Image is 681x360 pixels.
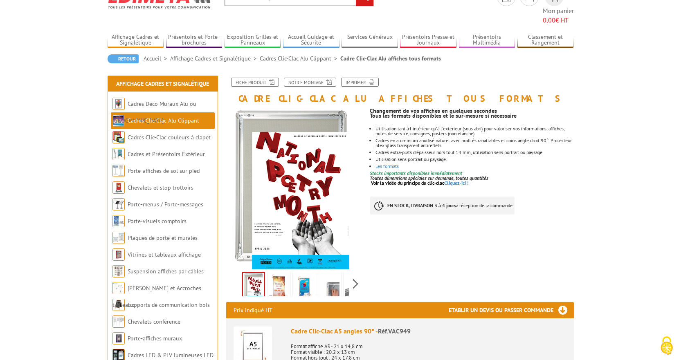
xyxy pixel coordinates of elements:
a: Services Généraux [342,34,398,47]
img: cadre_clic_clac_a5_angles90_vac949_950_951_952_953_955_956_959_960_957.jpg [320,274,339,299]
img: Porte-menus / Porte-messages [112,198,125,210]
span: Next [352,277,360,291]
img: Porte-affiches muraux [112,332,125,344]
a: Vitrines et tableaux affichage [128,251,201,258]
img: Chevalets et stop trottoirs [112,181,125,194]
li: Utilisation sens portrait ou paysage. [375,157,573,162]
span: Réf.VAC949 [378,327,411,335]
img: Cookies (fenêtre modale) [656,335,677,356]
a: Porte-affiches de sol sur pied [128,167,200,174]
em: Toutes dimensions spéciales sur demande, toutes quantités [370,175,488,181]
a: Chevalets conférence [128,318,180,325]
span: € HT [543,16,574,25]
img: affichage_lumineux_215534_17.jpg [345,274,365,299]
font: Stocks importants disponibles immédiatement [370,170,462,176]
a: Plaques de porte et murales [128,234,198,241]
a: Voir la vidéo du principe du clic-clacCliquez-ici ! [371,180,469,186]
p: Prix indiqué HT [234,302,272,318]
a: Accueil [144,55,170,62]
a: Imprimer [341,78,379,87]
a: Exposition Grilles et Panneaux [225,34,281,47]
a: Accueil Guidage et Sécurité [283,34,339,47]
a: Suspension affiches par câbles [128,268,204,275]
a: Porte-menus / Porte-messages [128,201,203,208]
span: Mon panier [543,6,574,25]
span: 0,00 [543,16,555,24]
a: Fiche produit [231,78,279,87]
img: Porte-visuels comptoirs [112,215,125,227]
a: Présentoirs Presse et Journaux [400,34,456,47]
img: Cadres Clic-Clac couleurs à clapet [112,131,125,143]
a: Affichage Cadres et Signalétique [116,80,209,87]
a: Cadres LED & PLV lumineuses LED [128,351,214,359]
a: Notice Montage [284,78,336,87]
a: Chevalets et stop trottoirs [128,184,193,191]
img: affichage_lumineux_215534_image_anime.gif [226,107,355,269]
img: Cadres et Présentoirs Extérieur [112,148,125,160]
p: à réception de la commande [370,197,515,215]
li: Utilisation tant à l'intérieur qu'à l'extérieur (sous abri) pour valoriser vos informations, affi... [375,126,573,136]
strong: EN STOCK, LIVRAISON 3 à 4 jours [387,202,456,208]
img: cadres_aluminium_clic_clac_vac949_fleches.jpg [294,274,314,299]
a: Cadres Clic-Clac Alu Clippant [128,117,199,124]
span: Voir la vidéo du principe du clic-clac [371,180,444,186]
a: Cadres et Présentoirs Extérieur [128,150,205,158]
img: Chevalets conférence [112,315,125,328]
button: Cookies (fenêtre modale) [652,332,681,360]
a: Supports de communication bois [128,301,210,309]
img: Vitrines et tableaux affichage [112,248,125,261]
div: Cadre Clic-Clac A5 angles 90° - [291,326,566,336]
a: [PERSON_NAME] et Accroches tableaux [112,284,201,309]
p: Changement de vos affiches en quelques secondes [370,108,573,113]
a: Cadres Deco Muraux Alu ou [GEOGRAPHIC_DATA] [112,100,196,124]
img: Cimaises et Accroches tableaux [112,282,125,294]
a: Cadres Clic-Clac Alu Clippant [260,55,340,62]
a: Cadres Clic-Clac couleurs à clapet [128,134,211,141]
a: Les formats [375,163,399,169]
img: Plaques de porte et murales [112,232,125,244]
a: Présentoirs et Porte-brochures [166,34,223,47]
li: Cadre Clic-Clac Alu affiches tous formats [340,54,441,63]
a: Affichage Cadres et Signalétique [170,55,260,62]
a: Affichage Cadres et Signalétique [108,34,164,47]
p: Tous les formats disponibles et le sur-mesure si nécessaire [370,113,573,118]
a: Retour [108,54,139,63]
a: Classement et Rangement [517,34,574,47]
li: Cadres extra-plats d'épaisseur hors tout 14 mm, utilisation sens portrait ou paysage [375,150,573,155]
h3: Etablir un devis ou passer commande [449,302,574,318]
img: Porte-affiches de sol sur pied [112,165,125,177]
a: Présentoirs Multimédia [459,34,515,47]
img: affichage_lumineux_215534_1.gif [269,274,289,299]
a: Porte-visuels comptoirs [128,217,187,225]
a: Porte-affiches muraux [128,335,182,342]
img: Cadres Deco Muraux Alu ou Bois [112,98,125,110]
img: Suspension affiches par câbles [112,265,125,277]
img: affichage_lumineux_215534_image_anime.gif [243,273,264,298]
li: Cadres en aluminium anodisé naturel avec profilés rabattables et coins angle droit 90°. Protecteu... [375,138,573,148]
